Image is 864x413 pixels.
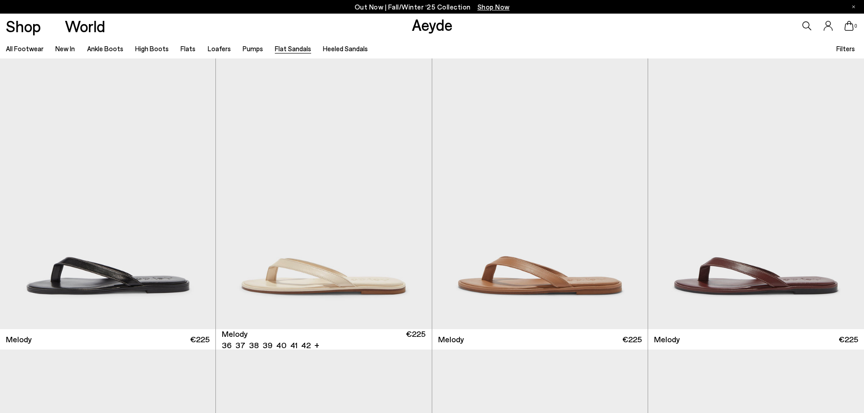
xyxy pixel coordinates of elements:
span: Melody [6,334,32,345]
a: High Boots [135,44,169,53]
a: 6 / 6 1 / 6 2 / 6 3 / 6 4 / 6 5 / 6 6 / 6 1 / 6 Next slide Previous slide [216,58,431,329]
li: 42 [301,340,311,351]
img: Melody Leather Thong Sandal [648,58,864,329]
a: Ankle Boots [87,44,123,53]
li: + [314,339,319,351]
a: All Footwear [6,44,44,53]
span: Melody [222,328,248,340]
li: 38 [249,340,259,351]
span: €225 [622,334,642,345]
a: New In [55,44,75,53]
a: Melody €225 [432,329,648,350]
a: Melody €225 [648,329,864,350]
a: Flat Sandals [275,44,311,53]
li: 36 [222,340,232,351]
div: 2 / 6 [431,58,647,329]
a: Heeled Sandals [323,44,368,53]
div: 1 / 6 [216,58,431,329]
span: €225 [839,334,858,345]
ul: variant [222,340,308,351]
li: 39 [263,340,273,351]
span: Filters [836,44,855,53]
a: Flats [181,44,195,53]
span: €225 [190,334,210,345]
li: 40 [276,340,287,351]
span: €225 [406,328,425,351]
a: Aeyde [412,15,453,34]
img: Melody Leather Thong Sandal [432,58,648,329]
span: Navigate to /collections/new-in [478,3,510,11]
a: 0 [844,21,854,31]
li: 41 [290,340,298,351]
a: Pumps [243,44,263,53]
a: Shop [6,18,41,34]
li: 37 [235,340,245,351]
a: World [65,18,105,34]
span: 0 [854,24,858,29]
a: Melody 36 37 38 39 40 41 42 + €225 [216,329,431,350]
span: Melody [654,334,680,345]
p: Out Now | Fall/Winter ‘25 Collection [355,1,510,13]
img: Melody Leather Thong Sandal [216,58,431,329]
span: Melody [438,334,464,345]
a: Loafers [208,44,231,53]
img: Melody Leather Thong Sandal [431,58,647,329]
